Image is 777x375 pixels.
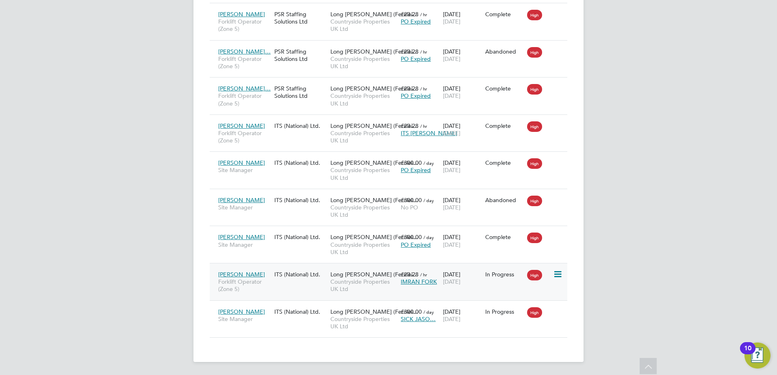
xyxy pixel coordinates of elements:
span: Long [PERSON_NAME] (Fernlei… [330,271,418,278]
span: Site Manager [218,315,270,323]
span: Forklift Operator (Zone 5) [218,129,270,144]
span: IMRAN FORK [401,278,437,285]
div: PSR Staffing Solutions Ltd [272,44,328,67]
span: £23.28 [401,48,419,55]
button: Open Resource Center, 10 new notifications [744,343,770,369]
div: Abandoned [485,48,523,55]
span: £300.00 [401,308,422,315]
div: ITS (National) Ltd. [272,118,328,134]
span: Countryside Properties UK Ltd [330,204,397,218]
span: [PERSON_NAME]… [218,48,271,55]
a: [PERSON_NAME]Forklift Operator (Zone 5)ITS (National) Ltd.Long [PERSON_NAME] (Fernlei…Countryside... [216,266,567,273]
span: £23.28 [401,271,419,278]
a: [PERSON_NAME]Site ManagerITS (National) Ltd.Long [PERSON_NAME] (Fernlei…Countryside Properties UK... [216,192,567,199]
span: £23.28 [401,85,419,92]
span: PO Expired [401,92,431,99]
div: [DATE] [441,44,483,67]
span: Site Manager [218,166,270,174]
span: £23.28 [401,122,419,129]
a: [PERSON_NAME]Forklift Operator (Zone 5)PSR Staffing Solutions LtdLong [PERSON_NAME] (Fernlei…Coun... [216,6,567,13]
span: [PERSON_NAME] [218,11,265,18]
span: Countryside Properties UK Ltd [330,92,397,107]
span: [PERSON_NAME] [218,122,265,129]
span: [DATE] [443,92,460,99]
span: [DATE] [443,278,460,285]
span: PO Expired [401,18,431,25]
span: [PERSON_NAME] [218,271,265,278]
span: High [527,233,542,243]
span: Long [PERSON_NAME] (Fernlei… [330,122,418,129]
div: ITS (National) Ltd. [272,155,328,170]
span: SICK JASO… [401,315,436,323]
span: High [527,307,542,318]
span: [PERSON_NAME] [218,159,265,166]
span: Forklift Operator (Zone 5) [218,55,270,70]
div: ITS (National) Ltd. [272,229,328,245]
span: Countryside Properties UK Ltd [330,55,397,70]
span: / hr [420,49,427,55]
span: Long [PERSON_NAME] (Fernlei… [330,308,418,315]
span: Countryside Properties UK Ltd [330,241,397,256]
span: / day [423,197,434,203]
span: Countryside Properties UK Ltd [330,129,397,144]
div: [DATE] [441,118,483,141]
div: In Progress [485,271,523,278]
span: High [527,158,542,169]
span: £300.00 [401,159,422,166]
span: [DATE] [443,204,460,211]
span: PO Expired [401,55,431,62]
a: [PERSON_NAME]Site ManagerITS (National) Ltd.Long [PERSON_NAME] (Fernlei…Countryside Properties UK... [216,229,567,236]
span: [DATE] [443,166,460,174]
span: High [527,270,542,280]
div: Complete [485,233,523,241]
div: Complete [485,85,523,92]
span: Long [PERSON_NAME] (Fernlei… [330,85,418,92]
span: Countryside Properties UK Ltd [330,18,397,32]
span: £300.00 [401,233,422,241]
div: [DATE] [441,155,483,178]
span: No PO [401,204,418,211]
span: [PERSON_NAME] [218,308,265,315]
span: £300.00 [401,196,422,204]
span: High [527,84,542,95]
div: 10 [744,348,751,359]
div: [DATE] [441,304,483,327]
a: [PERSON_NAME]…Forklift Operator (Zone 5)PSR Staffing Solutions LtdLong [PERSON_NAME] (Fernlei…Cou... [216,43,567,50]
a: [PERSON_NAME]Site ManagerITS (National) Ltd.Long [PERSON_NAME] (Fernlei…Countryside Properties UK... [216,304,567,310]
span: £23.28 [401,11,419,18]
span: High [527,10,542,20]
span: Long [PERSON_NAME] (Fernlei… [330,11,418,18]
span: [DATE] [443,55,460,62]
span: Long [PERSON_NAME] (Fernlei… [330,48,418,55]
span: ITS [PERSON_NAME] [401,129,457,137]
span: / day [423,234,434,240]
div: Complete [485,159,523,166]
div: PSR Staffing Solutions Ltd [272,81,328,103]
span: PO Expired [401,166,431,174]
span: / hr [420,123,427,129]
span: [DATE] [443,241,460,248]
a: [PERSON_NAME]Site ManagerITS (National) Ltd.Long [PERSON_NAME] (Fernlei…Countryside Properties UK... [216,155,567,162]
span: Countryside Properties UK Ltd [330,278,397,293]
span: / day [423,160,434,166]
span: Forklift Operator (Zone 5) [218,18,270,32]
span: [PERSON_NAME]… [218,85,271,92]
div: Complete [485,122,523,129]
div: Abandoned [485,196,523,204]
span: / hr [420,272,427,278]
span: / hr [420,86,427,92]
div: ITS (National) Ltd. [272,192,328,208]
span: [PERSON_NAME] [218,196,265,204]
span: / day [423,309,434,315]
div: ITS (National) Ltd. [272,267,328,282]
span: Countryside Properties UK Ltd [330,166,397,181]
span: High [527,121,542,132]
span: Site Manager [218,204,270,211]
div: Complete [485,11,523,18]
span: Countryside Properties UK Ltd [330,315,397,330]
span: Long [PERSON_NAME] (Fernlei… [330,196,418,204]
span: [DATE] [443,315,460,323]
div: [DATE] [441,81,483,103]
div: [DATE] [441,229,483,252]
div: ITS (National) Ltd. [272,304,328,319]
